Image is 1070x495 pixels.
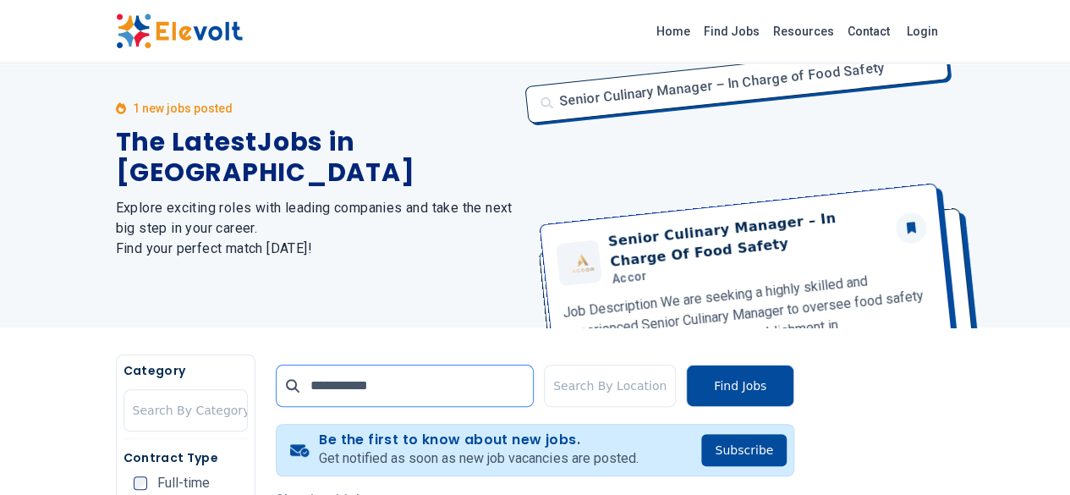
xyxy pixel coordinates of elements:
h1: The Latest Jobs in [GEOGRAPHIC_DATA] [116,127,515,188]
h2: Explore exciting roles with leading companies and take the next big step in your career. Find you... [116,198,515,259]
a: Contact [841,18,897,45]
input: Full-time [134,476,147,490]
button: Find Jobs [686,365,794,407]
img: Elevolt [116,14,243,49]
button: Subscribe [701,434,787,466]
h4: Be the first to know about new jobs. [319,432,638,448]
iframe: Chat Widget [985,414,1070,495]
h5: Category [123,362,248,379]
a: Find Jobs [697,18,766,45]
h5: Contract Type [123,449,248,466]
p: Get notified as soon as new job vacancies are posted. [319,448,638,469]
a: Home [650,18,697,45]
span: Full-time [157,476,210,490]
a: Resources [766,18,841,45]
p: 1 new jobs posted [133,100,233,117]
a: Login [897,14,948,48]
